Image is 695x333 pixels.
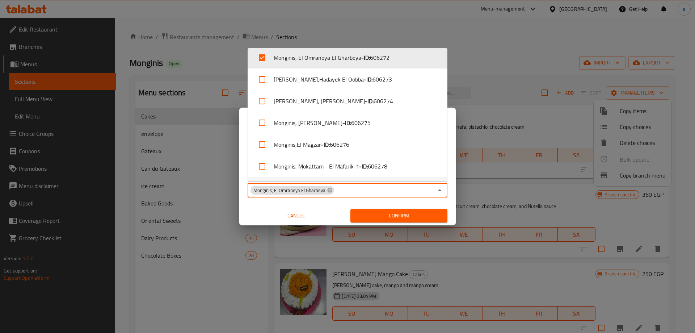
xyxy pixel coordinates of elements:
[364,75,372,84] b: - ID:
[370,53,389,62] span: 606272
[372,75,392,84] span: 606273
[321,140,330,149] b: - ID:
[250,187,328,194] span: Monginis, El Omraneya El Gharbeya
[350,209,447,222] button: Confirm
[248,155,447,177] li: Monginis, Mokattam - El Mafarik-1
[248,47,447,68] li: Monginis, El Omraneya El Gharbeya
[356,211,442,220] span: Confirm
[359,162,368,171] b: - ID:
[435,185,445,195] button: Close
[248,134,447,155] li: Monginis,El Magzar
[250,186,334,195] div: Monginis, El Omraneya El Gharbeya
[248,177,447,199] li: Monginis, El Obour - Industrial Area A
[368,162,387,171] span: 606278
[374,97,393,105] span: 606274
[248,68,447,90] li: [PERSON_NAME],Hadayek El Qobba
[351,118,371,127] span: 606275
[342,118,351,127] b: - ID:
[250,211,342,220] span: Cancel
[365,97,374,105] b: - ID:
[248,90,447,112] li: [PERSON_NAME], [PERSON_NAME]
[361,53,370,62] b: - ID:
[330,140,349,149] span: 606276
[248,112,447,134] li: Monginis, [PERSON_NAME]
[248,209,345,222] button: Cancel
